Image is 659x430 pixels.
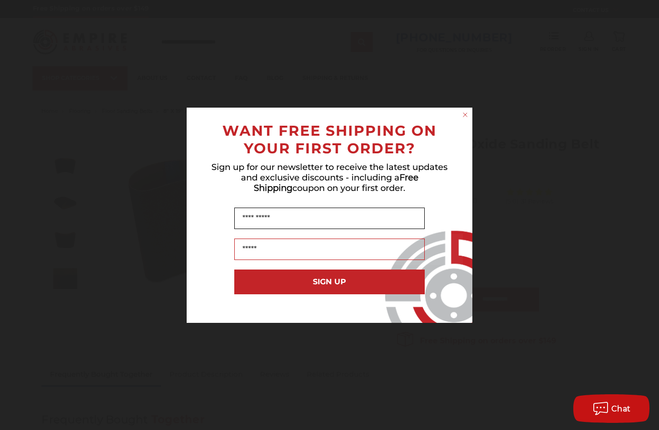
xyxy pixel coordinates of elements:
[234,239,425,260] input: Email
[234,270,425,294] button: SIGN UP
[211,162,448,193] span: Sign up for our newsletter to receive the latest updates and exclusive discounts - including a co...
[222,122,437,157] span: WANT FREE SHIPPING ON YOUR FIRST ORDER?
[254,172,419,193] span: Free Shipping
[611,404,631,413] span: Chat
[460,110,470,120] button: Close dialog
[573,394,649,423] button: Chat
